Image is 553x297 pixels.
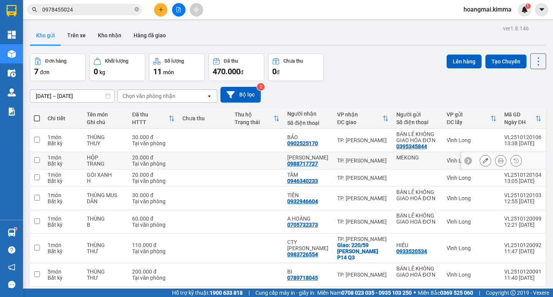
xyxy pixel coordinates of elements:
div: Đơn hàng [45,58,66,64]
div: VL2510120104 [504,172,541,178]
div: 1 món [48,192,79,198]
input: Select a date range. [30,90,114,102]
div: 0933520534 [396,248,427,254]
div: 1 món [48,242,79,248]
div: THUY [87,140,125,146]
div: 12:55 [DATE] [504,198,541,204]
button: Kho gửi [30,26,61,45]
span: copyright [510,290,516,295]
div: TIẾN [287,192,329,198]
div: TP. [PERSON_NAME] [337,219,389,225]
div: BẢO [287,134,329,140]
div: Tên món [87,111,125,118]
button: Tạo Chuyến [485,55,527,68]
div: Bất kỳ [48,248,79,254]
th: Toggle SortBy [500,108,545,129]
th: Toggle SortBy [128,108,179,129]
div: Vĩnh Long [447,245,497,251]
strong: 1900 633 818 [210,290,243,296]
div: Thu hộ [235,111,273,118]
div: Đã thu [132,111,169,118]
div: Chưa thu [182,115,227,121]
div: 30.000 đ [132,134,175,140]
div: VP gửi [447,111,490,118]
div: HỘP [87,154,125,161]
img: icon-new-feature [521,6,528,13]
button: Số lượng11món [149,53,205,81]
button: file-add [172,3,185,17]
button: plus [154,3,167,17]
div: Vĩnh Long [447,272,497,278]
div: HTTT [132,119,169,125]
button: Khối lượng0kg [89,53,145,81]
svg: open [206,93,212,99]
span: | [479,289,480,297]
div: THÙNG [87,216,125,222]
div: GÓI XANH [87,172,125,178]
div: 20.000 [6,50,46,67]
div: Vĩnh Long [7,7,45,25]
span: 7 [34,67,38,76]
div: Khối lượng [105,58,128,64]
div: 0395345844 [396,143,427,149]
div: Sửa đơn hàng [480,155,491,166]
span: Hỗ trợ kỹ thuật: [172,289,243,297]
span: hoangmai.kimma [457,5,518,14]
button: aim [190,3,203,17]
div: Vĩnh Long [447,158,497,164]
div: Ghi chú [87,119,125,125]
div: Tại văn phòng [132,222,175,228]
img: logo-vxr [7,5,17,17]
img: warehouse-icon [8,88,16,96]
span: đơn [40,69,50,75]
span: close-circle [134,7,139,12]
div: HIẾU [396,242,439,248]
sup: 1 [15,227,17,230]
button: Bộ lọc [220,87,261,103]
div: 0705732373 [287,222,318,228]
span: món [163,69,174,75]
img: warehouse-icon [8,50,16,58]
div: 11:47 [DATE] [504,248,541,254]
div: Người gửi [396,111,439,118]
div: BÁN LẺ KHÔNG GIAO HOÁ ĐƠN [396,265,439,278]
th: Toggle SortBy [333,108,393,129]
div: TRANG [87,161,125,167]
div: 20.000 đ [132,154,175,161]
div: TP. [PERSON_NAME] [50,7,111,25]
span: close-circle [134,6,139,13]
div: Số điện thoại [396,119,439,125]
div: TP. [PERSON_NAME] [337,272,389,278]
div: 1 món [48,172,79,178]
div: Vĩnh Long [447,175,497,181]
div: 12:21 [DATE] [504,222,541,228]
div: VL2510120106 [504,134,541,140]
div: Mã GD [504,111,535,118]
div: BÁN LẺ KHÔNG GIAO HÓA ĐƠN [396,131,439,143]
span: message [8,281,15,288]
div: THƯ [87,275,125,281]
button: Đã thu470.000đ [209,53,264,81]
div: VL2510120099 [504,216,541,222]
div: THÙNG [87,134,125,140]
div: H [87,178,125,184]
div: THƯ [87,248,125,254]
div: 0983726554 [287,251,318,257]
div: VL2510120103 [504,192,541,198]
div: CTY BẢO TÍN [287,239,329,251]
span: Miền Bắc [418,289,473,297]
div: Vĩnh Long [447,195,497,201]
div: 0988717727 [50,34,111,45]
div: A HOÀNG [287,216,329,222]
div: Số lượng [164,58,184,64]
div: Bất kỳ [48,161,79,167]
span: 470.000 [213,67,240,76]
span: Cung cấp máy in - giấy in: [255,289,315,297]
span: 11 [153,67,162,76]
div: Bất kỳ [48,222,79,228]
div: BÁN LẺ KHÔNG GIAO HOÁ ĐƠN [396,189,439,201]
img: warehouse-icon [8,69,16,77]
span: 0 [272,67,276,76]
div: TÂM [287,172,329,178]
button: Đơn hàng7đơn [30,53,86,81]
